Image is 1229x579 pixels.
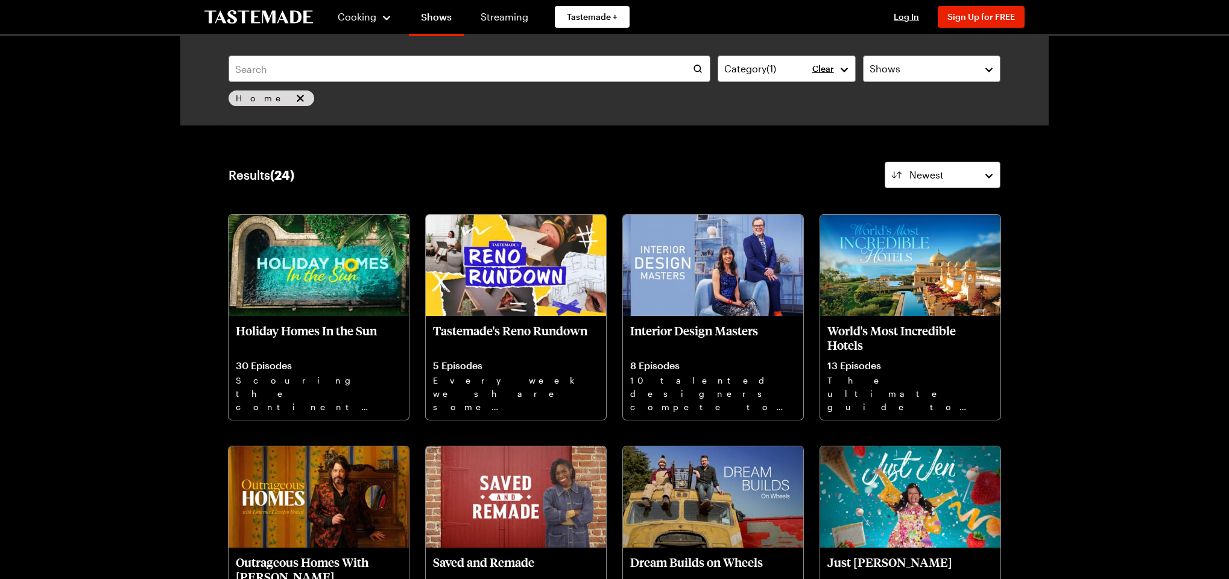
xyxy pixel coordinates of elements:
a: Interior Design MastersInterior Design Masters8 Episodes10 talented designers compete to win the ... [623,215,803,420]
div: Results [229,168,294,182]
img: World's Most Incredible Hotels [820,215,1000,316]
button: Shows [863,55,1000,82]
a: Holiday Homes In the SunHoliday Homes In the Sun30 EpisodesScouring the continent for the ultimat... [229,215,409,420]
span: Log In [894,11,919,22]
img: Tastemade's Reno Rundown [426,215,606,316]
span: Tastemade + [567,11,618,23]
input: Search [229,55,710,82]
p: Interior Design Masters [630,323,796,352]
p: Every week we share some exciting DIY home refresh projects, so break out those hammers and mix t... [433,374,599,413]
button: Newest [885,162,1000,188]
img: Outrageous Homes With Laurence Llewelyn Bowen [229,446,409,548]
a: Shows [409,2,464,36]
a: To Tastemade Home Page [204,10,313,24]
span: Cooking [338,11,376,22]
div: Category ( 1 ) [724,62,830,76]
p: 8 Episodes [630,359,796,372]
span: ( 24 ) [270,168,294,182]
p: Tastemade's Reno Rundown [433,323,599,352]
button: Sign Up for FREE [938,6,1025,28]
a: World's Most Incredible HotelsWorld's Most Incredible Hotels13 EpisodesThe ultimate guide to the ... [820,215,1000,420]
button: remove Home [294,92,307,105]
span: Shows [870,62,900,76]
button: Log In [882,11,930,23]
img: Just Jen [820,446,1000,548]
span: Sign Up for FREE [947,11,1015,22]
button: Category(1) [718,55,855,82]
img: Dream Builds on Wheels [623,446,803,548]
img: Interior Design Masters [623,215,803,316]
p: Scouring the continent for the ultimate getaway, this is a showcase for Europe’s most incredible ... [236,374,402,413]
button: Clear Category filter [812,63,834,74]
p: World's Most Incredible Hotels [827,323,993,352]
a: Tastemade's Reno RundownTastemade's Reno Rundown5 EpisodesEvery week we share some exciting DIY h... [426,215,606,420]
p: Holiday Homes In the Sun [236,323,402,352]
p: The ultimate guide to the planet’s hottest hotels. [827,374,993,413]
span: Newest [909,168,944,182]
img: Saved and Remade [426,446,606,548]
p: 5 Episodes [433,359,599,372]
img: Holiday Homes In the Sun [229,215,409,316]
span: Home [236,92,291,105]
p: Clear [812,63,834,74]
a: Tastemade + [555,6,630,28]
button: Cooking [337,2,392,31]
p: 10 talented designers compete to win the top prize, a design contract with a top UK hotel. [PERSO... [630,374,796,413]
p: 30 Episodes [236,359,402,372]
p: 13 Episodes [827,359,993,372]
